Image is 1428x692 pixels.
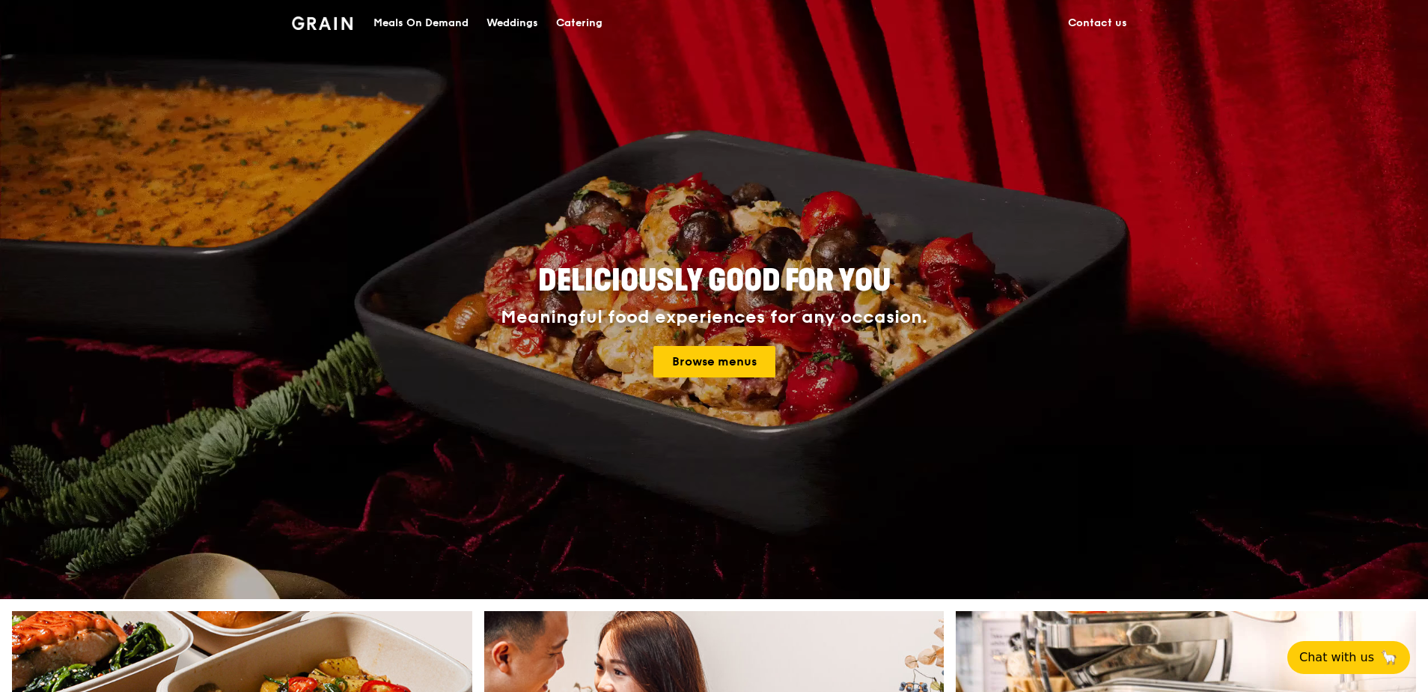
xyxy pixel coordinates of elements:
[373,1,469,46] div: Meals On Demand
[547,1,611,46] a: Catering
[1380,649,1398,667] span: 🦙
[1287,641,1410,674] button: Chat with us🦙
[1059,1,1136,46] a: Contact us
[538,263,891,299] span: Deliciously good for you
[1299,649,1374,667] span: Chat with us
[445,307,983,328] div: Meaningful food experiences for any occasion.
[292,16,353,30] img: Grain
[477,1,547,46] a: Weddings
[556,1,602,46] div: Catering
[486,1,538,46] div: Weddings
[653,346,775,377] a: Browse menus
